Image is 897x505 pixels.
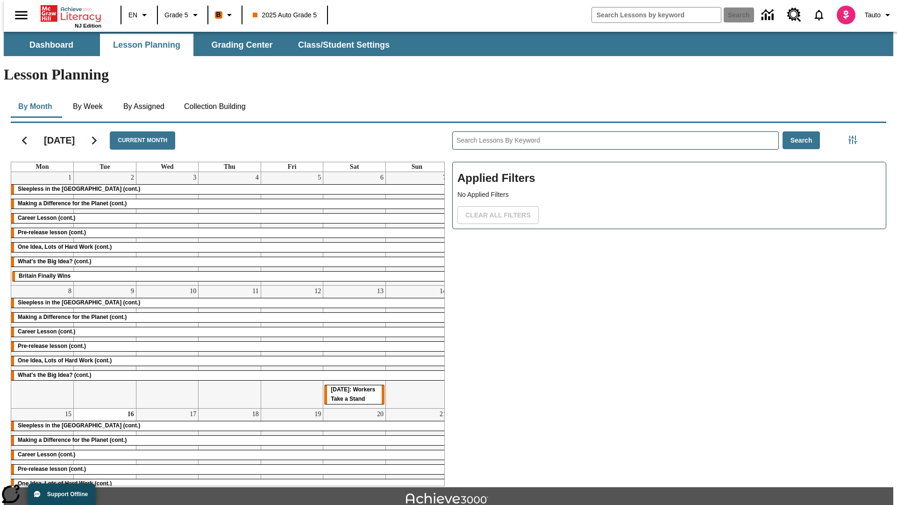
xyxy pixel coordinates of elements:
[66,286,73,297] a: September 8, 2025
[188,286,198,297] a: September 10, 2025
[324,385,384,404] div: Labor Day: Workers Take a Stand
[11,228,448,238] div: Pre-release lesson (cont.)
[831,3,861,27] button: Select a new avatar
[64,95,111,118] button: By Week
[313,409,323,420] a: September 19, 2025
[11,313,448,322] div: Making a Difference for the Planet (cont.)
[253,10,317,20] span: 2025 Auto Grade 5
[837,6,855,24] img: avatar image
[441,172,448,183] a: September 7, 2025
[385,285,448,408] td: September 14, 2025
[11,371,448,380] div: What's the Big Idea? (cont.)
[3,119,445,486] div: Calendar
[199,172,261,286] td: September 4, 2025
[195,34,289,56] button: Grading Center
[13,129,36,152] button: Previous
[18,244,112,250] span: One Idea, Lots of Hard Work (cont.)
[128,10,137,20] span: EN
[4,32,893,56] div: SubNavbar
[12,272,447,281] div: Britain Finally Wins
[18,357,112,364] span: One Idea, Lots of Hard Work (cont.)
[286,162,299,172] a: Friday
[74,172,136,286] td: September 2, 2025
[222,162,237,172] a: Thursday
[5,34,98,56] button: Dashboard
[261,285,323,408] td: September 12, 2025
[261,172,323,286] td: September 5, 2025
[129,286,136,297] a: September 9, 2025
[161,7,205,23] button: Grade: Grade 5, Select a grade
[11,327,448,337] div: Career Lesson (cont.)
[861,7,897,23] button: Profile/Settings
[348,162,361,172] a: Saturday
[18,314,127,320] span: Making a Difference for the Planet (cont.)
[11,356,448,366] div: One Idea, Lots of Hard Work (cont.)
[28,483,95,505] button: Support Offline
[11,436,448,445] div: Making a Difference for the Planet (cont.)
[378,172,385,183] a: September 6, 2025
[313,286,323,297] a: September 12, 2025
[11,465,448,474] div: Pre-release lesson (cont.)
[18,422,140,429] span: Sleepless in the Animal Kingdom (cont.)
[375,409,385,420] a: September 20, 2025
[126,409,136,420] a: September 16, 2025
[18,480,112,487] span: One Idea, Lots of Hard Work (cont.)
[11,298,448,308] div: Sleepless in the Animal Kingdom (cont.)
[159,162,175,172] a: Wednesday
[177,95,253,118] button: Collection Building
[250,286,260,297] a: September 11, 2025
[438,409,448,420] a: September 21, 2025
[11,185,448,194] div: Sleepless in the Animal Kingdom (cont.)
[82,129,106,152] button: Next
[316,172,323,183] a: September 5, 2025
[11,243,448,252] div: One Idea, Lots of Hard Work (cont.)
[47,491,88,498] span: Support Offline
[18,451,75,458] span: Career Lesson (cont.)
[438,286,448,297] a: September 14, 2025
[18,299,140,306] span: Sleepless in the Animal Kingdom (cont.)
[110,131,175,150] button: Current Month
[18,343,86,349] span: Pre-release lesson (cont.)
[11,450,448,460] div: Career Lesson (cont.)
[457,190,881,200] p: No Applied Filters
[11,95,60,118] button: By Month
[136,172,199,286] td: September 3, 2025
[44,135,75,146] h2: [DATE]
[11,199,448,209] div: Making a Difference for the Planet (cont.)
[11,421,448,431] div: Sleepless in the Animal Kingdom (cont.)
[865,10,881,20] span: Tauto
[191,172,198,183] a: September 3, 2025
[124,7,154,23] button: Language: EN, Select a language
[323,285,386,408] td: September 13, 2025
[375,286,385,297] a: September 13, 2025
[457,167,881,190] h2: Applied Filters
[807,3,831,27] a: Notifications
[188,409,198,420] a: September 17, 2025
[98,162,112,172] a: Tuesday
[18,215,75,221] span: Career Lesson (cont.)
[216,9,221,21] span: B
[843,130,862,149] button: Filters Side menu
[74,285,136,408] td: September 9, 2025
[18,186,140,192] span: Sleepless in the Animal Kingdom (cont.)
[129,172,136,183] a: September 2, 2025
[783,131,820,150] button: Search
[211,7,239,23] button: Boost Class color is orange. Change class color
[100,34,193,56] button: Lesson Planning
[4,66,893,83] h1: Lesson Planning
[18,200,127,207] span: Making a Difference for the Planet (cont.)
[7,1,35,29] button: Open side menu
[41,3,101,29] div: Home
[18,466,86,472] span: Pre-release lesson (cont.)
[254,172,261,183] a: September 4, 2025
[291,34,397,56] button: Class/Student Settings
[331,386,375,402] span: Labor Day: Workers Take a Stand
[11,214,448,223] div: Career Lesson (cont.)
[11,172,74,286] td: September 1, 2025
[41,4,101,23] a: Home
[18,328,75,335] span: Career Lesson (cont.)
[116,95,172,118] button: By Assigned
[250,409,261,420] a: September 18, 2025
[453,132,778,149] input: Search Lessons By Keyword
[199,285,261,408] td: September 11, 2025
